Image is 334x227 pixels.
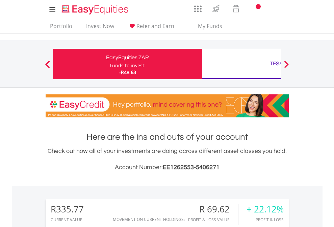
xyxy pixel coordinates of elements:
a: FAQ's and Support [263,2,280,15]
div: R 69.62 [188,204,238,214]
span: EE1262553-5406271 [163,164,220,171]
div: Funds to invest: [110,62,146,69]
div: Profit & Loss [247,218,284,222]
a: Home page [59,2,131,15]
div: Profit & Loss Value [188,218,238,222]
a: Notifications [246,2,263,15]
div: CURRENT VALUE [51,218,84,222]
a: Vouchers [226,2,246,14]
div: R335.77 [51,204,84,214]
span: Refer and Earn [136,22,174,30]
button: Previous [41,64,54,71]
div: Movement on Current Holdings: [113,217,185,222]
span: My Funds [188,22,232,30]
a: Portfolio [47,23,75,33]
div: EasyEquities ZAR [57,53,198,62]
img: vouchers-v2.svg [230,3,241,14]
a: My Profile [280,2,298,17]
div: + 22.12% [247,204,284,214]
img: EasyEquities_Logo.png [60,4,131,15]
a: AppsGrid [190,2,206,13]
span: -R48.63 [119,69,136,75]
button: Next [280,64,293,71]
img: thrive-v2.svg [210,3,222,14]
a: Invest Now [83,23,117,33]
h1: Here are the ins and outs of your account [46,131,289,143]
div: Check out how all of your investments are doing across different asset classes you hold. [46,146,289,172]
img: EasyCredit Promotion Banner [46,94,289,117]
a: Refer and Earn [125,23,177,33]
h3: Account Number: [46,163,289,172]
img: grid-menu-icon.svg [194,5,202,13]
